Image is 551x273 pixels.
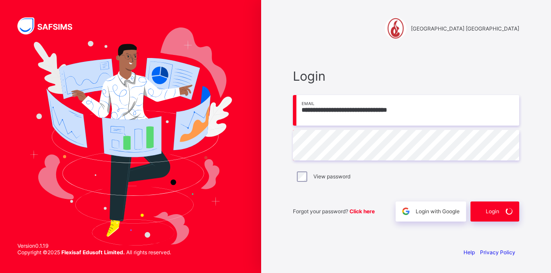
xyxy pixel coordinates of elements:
[411,25,519,32] span: [GEOGRAPHIC_DATA] [GEOGRAPHIC_DATA]
[480,249,515,256] a: Privacy Policy
[349,208,375,215] a: Click here
[29,27,232,246] img: Hero Image
[17,242,171,249] span: Version 0.1.19
[293,68,519,84] span: Login
[293,208,375,215] span: Forgot your password?
[17,249,171,256] span: Copyright © 2025 All rights reserved.
[61,249,125,256] strong: Flexisaf Edusoft Limited.
[313,173,350,180] label: View password
[416,208,460,215] span: Login with Google
[464,249,475,256] a: Help
[17,17,83,34] img: SAFSIMS Logo
[401,206,411,216] img: google.396cfc9801f0270233282035f929180a.svg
